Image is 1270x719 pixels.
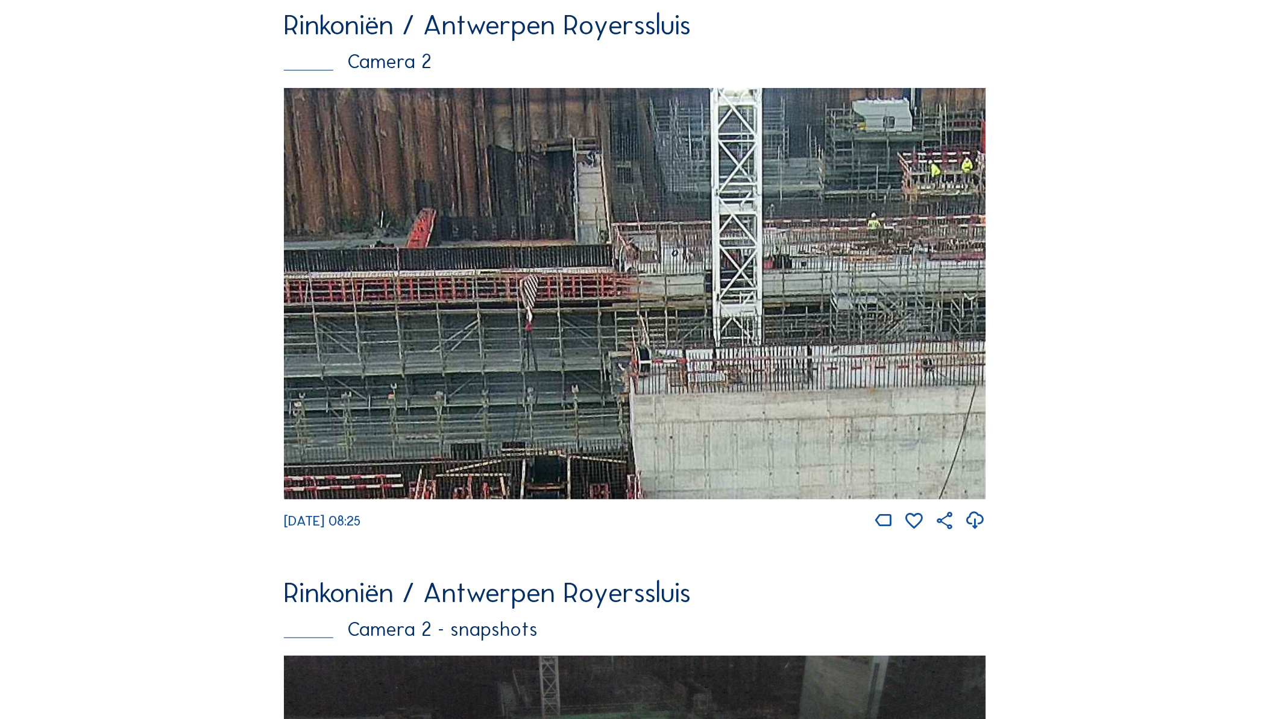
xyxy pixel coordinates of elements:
[284,512,360,529] span: [DATE] 08:25
[284,11,986,39] div: Rinkoniën / Antwerpen Royerssluis
[284,88,986,500] img: Image
[284,579,986,606] div: Rinkoniën / Antwerpen Royerssluis
[284,52,986,71] div: Camera 2
[284,620,986,639] div: Camera 2 - snapshots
